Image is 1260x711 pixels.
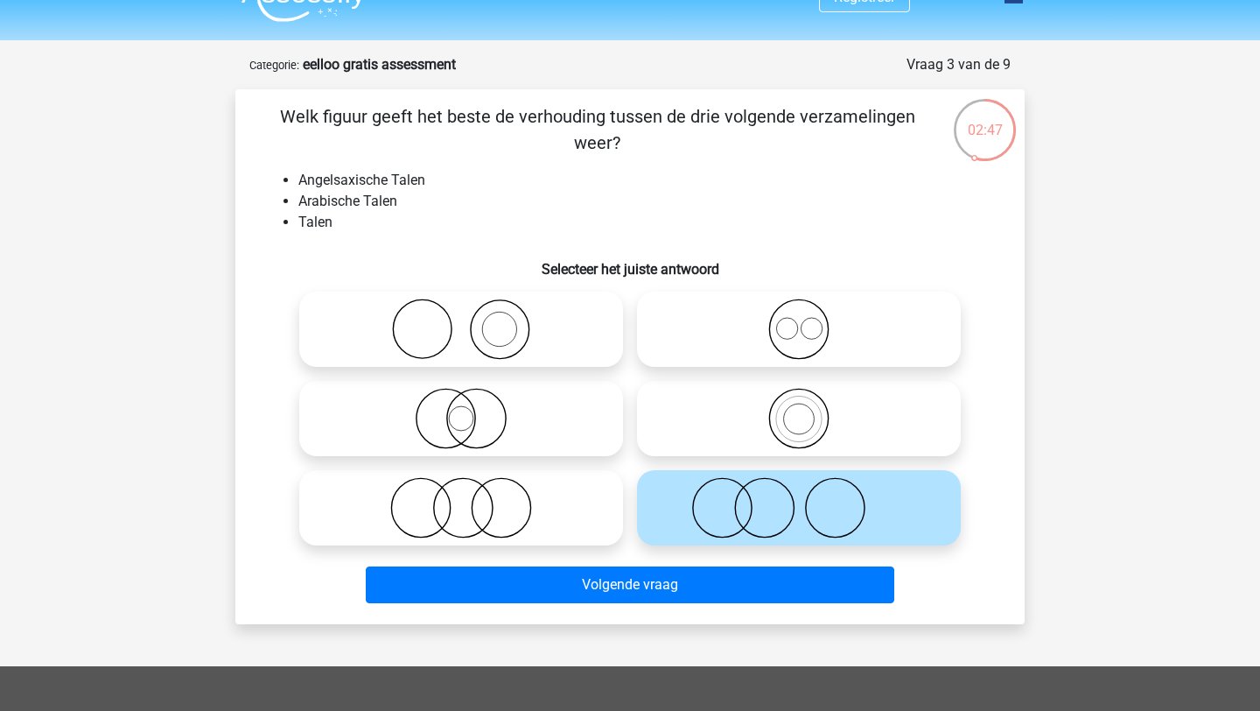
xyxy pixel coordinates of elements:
li: Arabische Talen [298,191,997,212]
h6: Selecteer het juiste antwoord [263,247,997,278]
p: Welk figuur geeft het beste de verhouding tussen de drie volgende verzamelingen weer? [263,103,931,156]
strong: eelloo gratis assessment [303,56,456,73]
div: Vraag 3 van de 9 [906,54,1011,75]
button: Volgende vraag [366,567,895,603]
li: Angelsaxische Talen [298,170,997,191]
li: Talen [298,212,997,233]
small: Categorie: [249,59,299,72]
div: 02:47 [952,97,1018,141]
